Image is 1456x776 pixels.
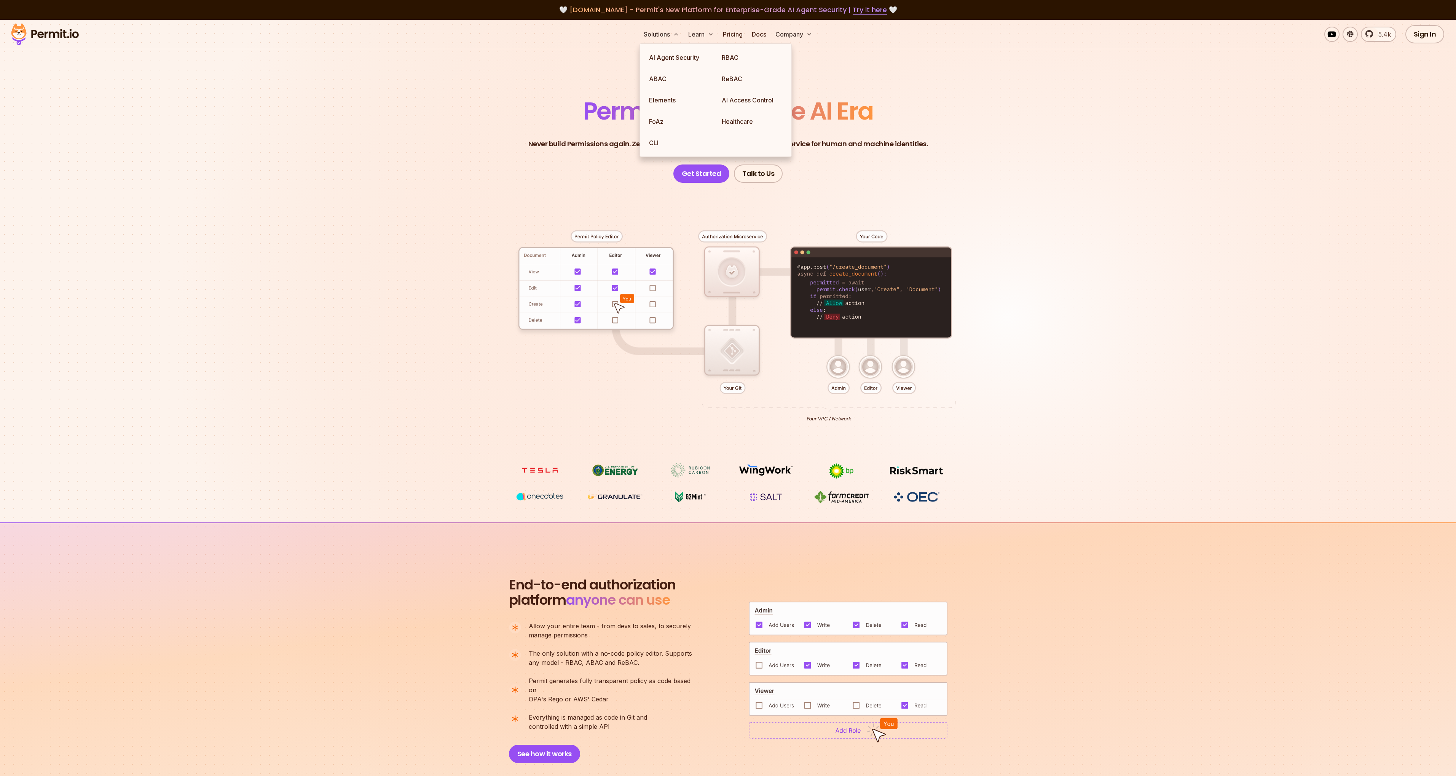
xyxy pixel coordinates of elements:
a: AI Access Control [716,89,788,111]
p: any model - RBAC, ABAC and ReBAC. [529,649,692,667]
img: Permit logo [8,21,82,47]
span: Permissions for The AI Era [583,94,873,128]
button: Solutions [641,27,682,42]
span: anyone can use [566,590,670,610]
span: Permit generates fully transparent policy as code based on [529,676,698,695]
a: RBAC [716,47,788,68]
a: Elements [643,89,716,111]
img: salt [737,490,794,504]
a: ABAC [643,68,716,89]
button: Learn [685,27,717,42]
h2: platform [509,577,676,608]
button: See how it works [509,745,580,763]
a: Docs [749,27,769,42]
a: Get Started [673,164,730,183]
a: AI Agent Security [643,47,716,68]
img: Farm Credit [813,490,870,504]
img: Granulate [587,490,644,504]
span: End-to-end authorization [509,577,676,592]
img: vega [511,490,568,504]
a: Sign In [1405,25,1445,43]
img: US department of energy [587,463,644,477]
div: 🤍 🤍 [18,5,1438,15]
a: Try it here [853,5,887,15]
img: Risksmart [888,463,945,477]
span: [DOMAIN_NAME] - Permit's New Platform for Enterprise-Grade AI Agent Security | [569,5,887,14]
a: CLI [643,132,716,153]
a: Talk to Us [734,164,783,183]
img: bp [813,463,870,479]
span: Everything is managed as code in Git and [529,713,647,722]
a: 5.4k [1361,27,1396,42]
p: manage permissions [529,621,691,640]
img: OEC [892,491,941,503]
img: G2mint [662,490,719,504]
a: ReBAC [716,68,788,89]
img: tesla [511,463,568,477]
a: Pricing [720,27,746,42]
span: 5.4k [1374,30,1391,39]
img: Rubicon [662,463,719,477]
a: Healthcare [716,111,788,132]
img: Wingwork [737,463,794,477]
a: FoAz [643,111,716,132]
p: OPA's Rego or AWS' Cedar [529,676,698,704]
button: Company [772,27,815,42]
p: Never build Permissions again. Zero-latency fine-grained authorization as a service for human and... [528,139,928,149]
span: Allow your entire team - from devs to sales, to securely [529,621,691,631]
p: controlled with a simple API [529,713,647,731]
span: The only solution with a no-code policy editor. Supports [529,649,692,658]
